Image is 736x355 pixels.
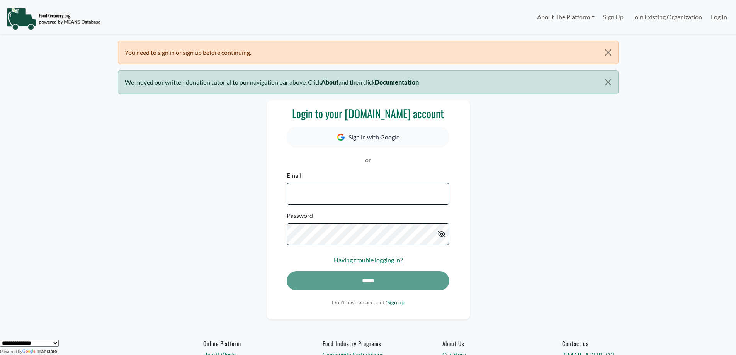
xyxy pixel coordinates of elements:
a: Translate [22,349,57,354]
a: Sign Up [599,9,628,25]
b: Documentation [375,78,419,86]
button: Close [598,41,618,64]
h3: Login to your [DOMAIN_NAME] account [287,107,449,120]
div: You need to sign in or sign up before continuing. [118,41,619,64]
img: Google Icon [337,134,345,141]
a: About The Platform [532,9,598,25]
a: Sign up [387,299,405,306]
a: Log In [707,9,731,25]
a: Having trouble logging in? [334,256,403,263]
p: or [287,155,449,165]
p: Don't have an account? [287,298,449,306]
div: We moved our written donation tutorial to our navigation bar above. Click and then click [118,70,619,94]
button: Close [598,71,618,94]
a: Join Existing Organization [628,9,706,25]
b: About [321,78,338,86]
button: Sign in with Google [287,127,449,148]
label: Password [287,211,313,220]
img: NavigationLogo_FoodRecovery-91c16205cd0af1ed486a0f1a7774a6544ea792ac00100771e7dd3ec7c0e58e41.png [7,7,100,31]
img: Google Translate [22,349,37,355]
label: Email [287,171,301,180]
